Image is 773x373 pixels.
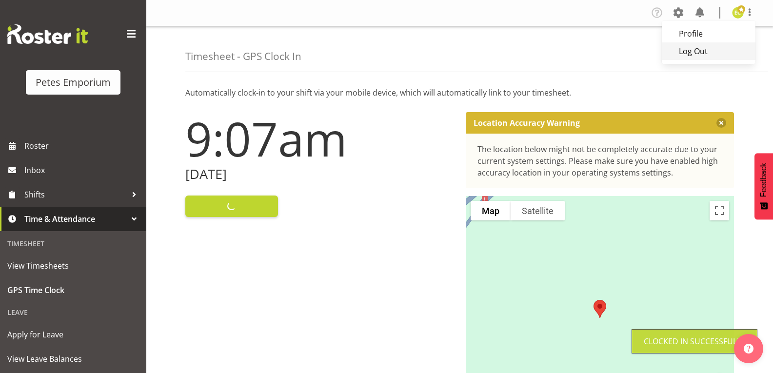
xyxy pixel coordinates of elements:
[185,112,454,165] h1: 9:07am
[24,138,141,153] span: Roster
[24,163,141,177] span: Inbox
[24,212,127,226] span: Time & Attendance
[754,153,773,219] button: Feedback - Show survey
[185,167,454,182] h2: [DATE]
[2,347,144,371] a: View Leave Balances
[662,25,755,42] a: Profile
[7,352,139,366] span: View Leave Balances
[2,302,144,322] div: Leave
[477,143,723,178] div: The location below might not be completely accurate due to your current system settings. Please m...
[474,118,580,128] p: Location Accuracy Warning
[7,327,139,342] span: Apply for Leave
[2,234,144,254] div: Timesheet
[2,278,144,302] a: GPS Time Clock
[732,7,744,19] img: emma-croft7499.jpg
[662,42,755,60] a: Log Out
[185,87,734,98] p: Automatically clock-in to your shift via your mobile device, which will automatically link to you...
[7,283,139,297] span: GPS Time Clock
[471,201,511,220] button: Show street map
[744,344,753,353] img: help-xxl-2.png
[7,24,88,44] img: Rosterit website logo
[716,118,726,128] button: Close message
[2,254,144,278] a: View Timesheets
[644,335,745,347] div: Clocked in Successfully
[185,51,301,62] h4: Timesheet - GPS Clock In
[759,163,768,197] span: Feedback
[511,201,565,220] button: Show satellite imagery
[710,201,729,220] button: Toggle fullscreen view
[36,75,111,90] div: Petes Emporium
[24,187,127,202] span: Shifts
[2,322,144,347] a: Apply for Leave
[7,258,139,273] span: View Timesheets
